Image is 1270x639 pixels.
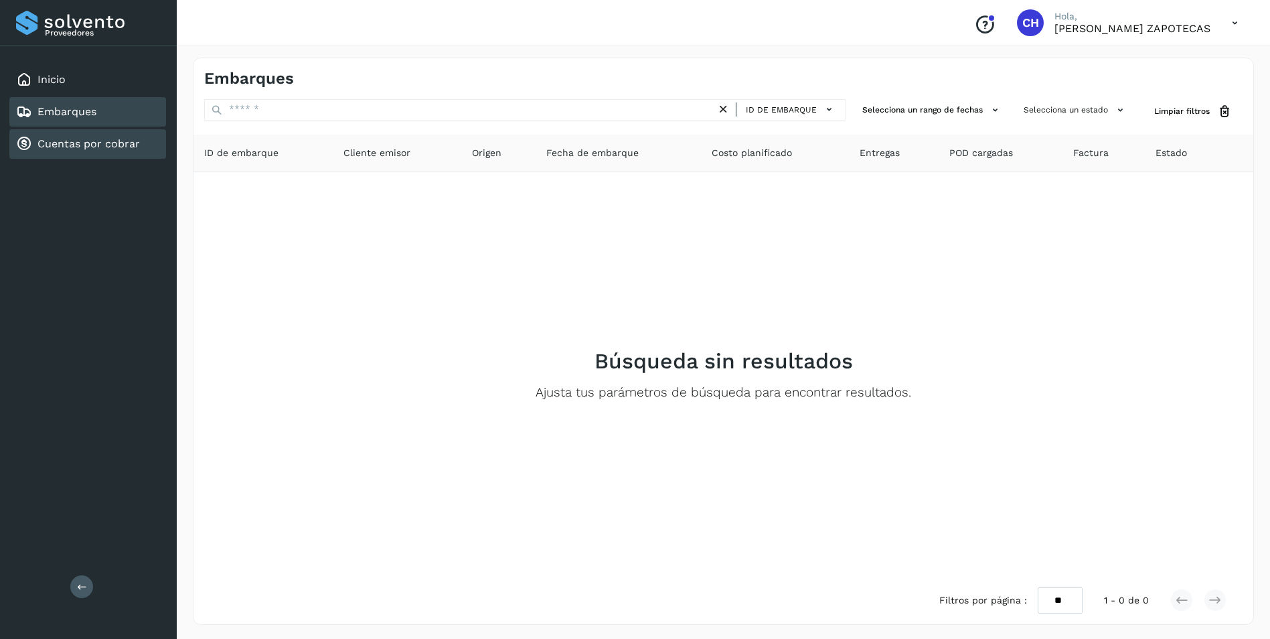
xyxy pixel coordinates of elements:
[472,146,501,160] span: Origen
[742,100,840,119] button: ID de embarque
[37,73,66,86] a: Inicio
[343,146,410,160] span: Cliente emisor
[746,104,817,116] span: ID de embarque
[9,97,166,127] div: Embarques
[594,348,853,374] h2: Búsqueda sin resultados
[204,69,294,88] h4: Embarques
[712,146,792,160] span: Costo planificado
[1018,99,1133,121] button: Selecciona un estado
[1104,593,1149,608] span: 1 - 0 de 0
[1156,146,1187,160] span: Estado
[1143,99,1243,124] button: Limpiar filtros
[546,146,639,160] span: Fecha de embarque
[857,99,1008,121] button: Selecciona un rango de fechas
[860,146,900,160] span: Entregas
[1054,22,1210,35] p: CELSO HUITZIL ZAPOTECAS
[37,105,96,118] a: Embarques
[37,137,140,150] a: Cuentas por cobrar
[1154,105,1210,117] span: Limpiar filtros
[45,28,161,38] p: Proveedores
[1054,11,1210,22] p: Hola,
[949,146,1013,160] span: POD cargadas
[939,593,1027,608] span: Filtros por página :
[536,385,911,401] p: Ajusta tus parámetros de búsqueda para encontrar resultados.
[9,65,166,94] div: Inicio
[9,129,166,159] div: Cuentas por cobrar
[204,146,279,160] span: ID de embarque
[1073,146,1109,160] span: Factura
